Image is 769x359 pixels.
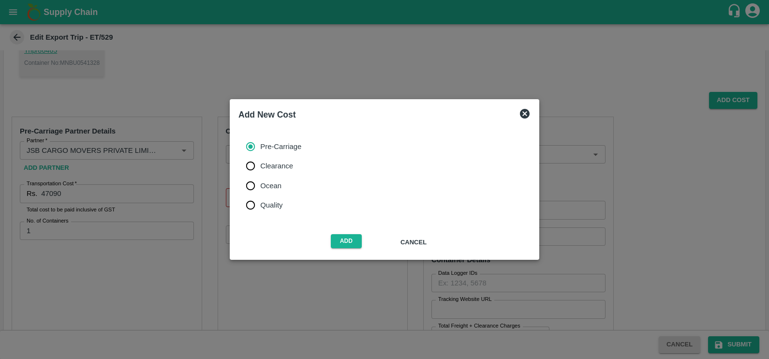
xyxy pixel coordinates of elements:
b: Add New Cost [238,110,296,120]
div: cost_type [246,137,309,215]
span: Quality [260,200,282,210]
button: Cancel [393,234,434,251]
span: Pre-Carriage [260,141,301,152]
span: Clearance [260,161,293,171]
span: Ocean [260,180,281,191]
button: Add [331,234,362,248]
